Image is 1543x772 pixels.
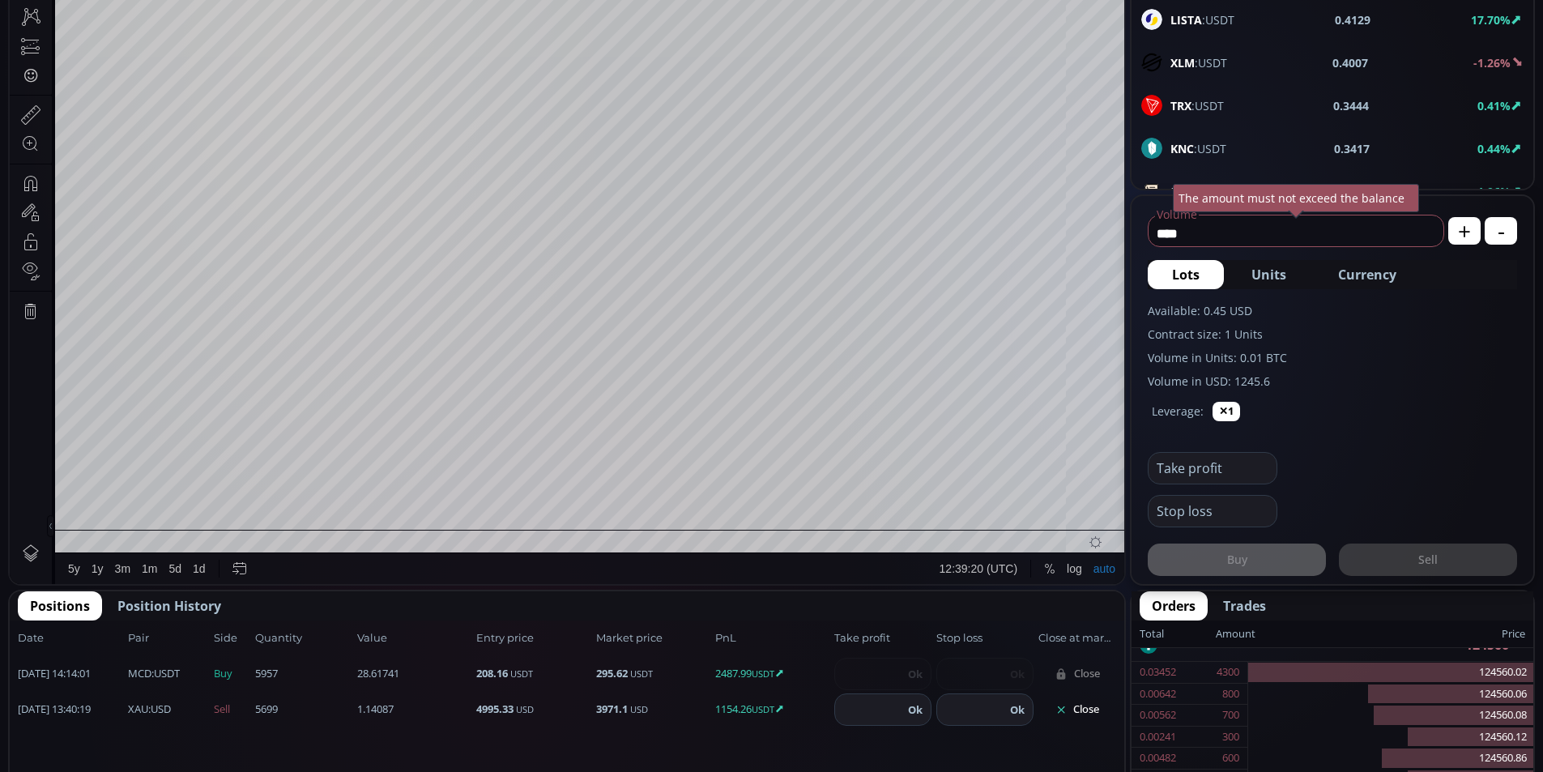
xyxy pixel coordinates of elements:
[105,591,233,621] button: Position History
[715,630,829,646] span: PnL
[1211,591,1278,621] button: Trades
[214,702,250,718] span: Sell
[1248,705,1533,727] div: 124560.08
[930,710,1008,723] span: 12:39:20 (UTC)
[1222,748,1239,769] div: 600
[1084,710,1106,723] div: auto
[1255,624,1525,645] div: Price
[1152,596,1196,616] span: Orders
[202,40,252,52] div: 124658.54
[30,596,90,616] span: Positions
[160,710,173,723] div: 5d
[1029,702,1051,732] div: Toggle Percentage
[1057,710,1072,723] div: log
[1148,326,1517,343] label: Contract size: 1 Units
[1140,662,1176,683] div: 0.03452
[1333,97,1369,114] b: 0.3444
[476,666,508,680] b: 208.16
[82,710,94,723] div: 1y
[15,216,28,232] div: 
[476,702,514,716] b: 4995.33
[1248,684,1533,706] div: 124560.06
[357,702,471,718] span: 1.14087
[1148,349,1517,366] label: Volume in Units: 0.01 BTC
[1473,55,1511,70] b: -1.26%
[79,37,104,52] div: 1D
[715,666,829,682] span: 2487.99
[18,630,123,646] span: Date
[1248,662,1533,684] div: 124560.02
[1477,141,1511,156] b: 0.44%
[165,37,180,52] div: Market open
[752,668,774,680] small: USDT
[1217,662,1239,683] div: 4300
[1448,217,1481,245] button: +
[1477,184,1511,199] b: 1.06%
[1170,184,1191,199] b: SCR
[1170,140,1226,157] span: :USDT
[834,630,931,646] span: Take profit
[302,9,352,22] div: Indicators
[214,666,250,682] span: Buy
[1251,265,1286,284] span: Units
[326,40,376,52] div: 123322.90
[476,630,590,646] span: Entry price
[1227,260,1311,289] button: Units
[214,630,250,646] span: Side
[1223,596,1266,616] span: Trades
[1471,12,1511,28] b: 17.70%
[1140,727,1176,748] div: 0.00241
[630,703,648,715] small: USD
[715,702,829,718] span: 1154.26
[1148,373,1517,390] label: Volume in USD: 1245.6
[1005,701,1029,719] button: Ok
[1078,702,1111,732] div: Toggle Auto Scale
[1248,727,1533,749] div: 124560.12
[596,630,710,646] span: Market price
[1222,727,1239,748] div: 300
[58,710,70,723] div: 5y
[1335,11,1370,28] b: 0.4129
[357,630,471,646] span: Value
[218,9,265,22] div: Compare
[104,37,153,52] div: Bitcoin
[903,701,927,719] button: Ok
[18,702,123,718] span: [DATE] 13:40:19
[53,58,87,70] div: Volume
[1170,11,1234,28] span: :USDT
[1332,54,1368,71] b: 0.4007
[132,710,147,723] div: 1m
[255,630,352,646] span: Quantity
[596,702,628,716] b: 3971.1
[1213,402,1240,421] button: ✕1
[217,702,243,732] div: Go to
[1222,705,1239,726] div: 700
[138,9,146,22] div: D
[94,58,127,70] div: 6.929K
[257,40,265,52] div: H
[1172,265,1200,284] span: Lots
[1334,140,1370,157] b: 0.3417
[1338,265,1396,284] span: Currency
[630,668,653,680] small: USDT
[1477,98,1511,113] b: 0.41%
[1152,403,1204,420] label: Leverage:
[1148,302,1517,319] label: Available: 0.45 USD
[18,591,102,621] button: Positions
[117,596,221,616] span: Position History
[1140,624,1216,645] div: Total
[510,668,533,680] small: USDT
[516,703,534,715] small: USD
[1170,183,1224,200] span: :USDT
[1140,591,1208,621] button: Orders
[1038,697,1116,723] button: Close
[265,40,314,52] div: 125082.27
[381,40,390,52] div: C
[128,702,148,716] b: XAU
[128,630,209,646] span: Pair
[1248,748,1533,770] div: 124560.86
[390,40,439,52] div: 124560.00
[1038,630,1116,646] span: Close at market
[1140,705,1176,726] div: 0.00562
[1148,260,1224,289] button: Lots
